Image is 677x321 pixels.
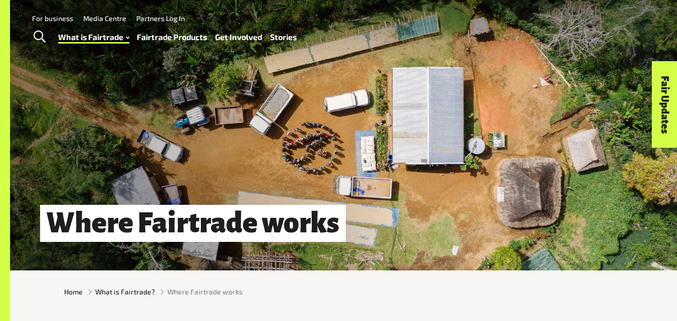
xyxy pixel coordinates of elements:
a: Media Centre [83,14,126,23]
a: Fairtrade Products [137,30,207,45]
a: Stories [270,30,297,45]
a: Toggle Search [27,25,52,50]
span: Where Fairtrade works [167,286,243,297]
img: Fairtrade Australia New Zealand logo [610,13,649,55]
a: Home [64,286,83,297]
a: What is Fairtrade [58,30,129,45]
a: Partners Log In [136,14,185,23]
a: Get Involved [215,30,262,45]
h1: Where Fairtrade works [40,205,346,241]
a: For business [32,14,73,23]
a: What is Fairtrade? [95,286,155,297]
